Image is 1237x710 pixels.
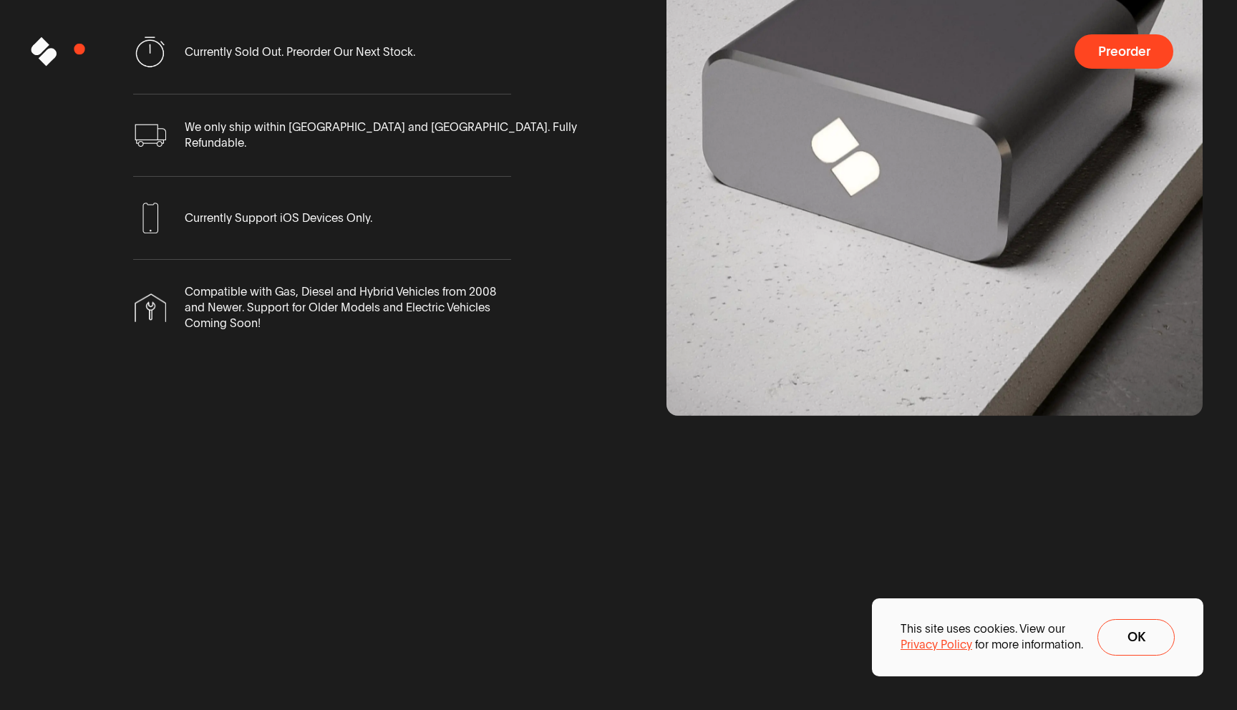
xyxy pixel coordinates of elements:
[1127,631,1145,644] span: Ok
[901,621,1083,653] p: This site uses cookies. View our for more information.
[185,284,496,300] span: Compatible with Gas, Diesel and Hybrid Vehicles from 2008
[135,203,165,233] img: Phone Icon
[185,135,246,151] span: Refundable.
[1097,619,1175,655] button: Ok
[1098,45,1150,59] span: Preorder
[901,637,972,653] a: Privacy Policy
[135,293,165,322] img: Mechanic Icon
[185,316,261,331] span: Coming Soon!
[185,300,490,316] span: and Newer. Support for Older Models and Electric Vehicles
[185,120,577,151] span: We only ship within United States and Canada. Fully Refundable.
[135,124,165,147] img: Delivery Icon
[185,120,577,135] span: We only ship within [GEOGRAPHIC_DATA] and [GEOGRAPHIC_DATA]. Fully
[185,284,496,331] span: Compatible with Gas, Diesel and Hybrid Vehicles from 2008 and Newer. Support for Older Models and...
[1075,34,1173,69] button: Preorder a SPARQ Diagnostics Device
[185,210,372,226] span: Currently Support iOS Devices Only.
[52,677,128,693] span: Data Privacy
